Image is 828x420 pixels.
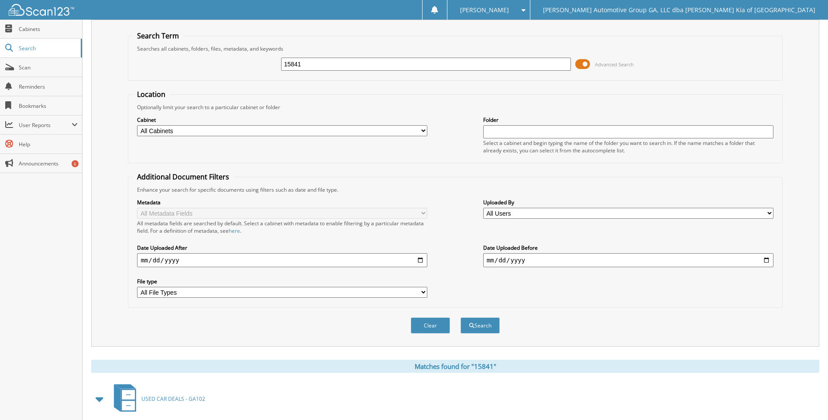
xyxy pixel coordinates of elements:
span: USED CAR DEALS - GA102 [141,395,205,403]
label: Metadata [137,199,427,206]
span: Bookmarks [19,102,78,110]
input: end [483,253,773,267]
span: User Reports [19,121,72,129]
span: Advanced Search [595,61,634,68]
a: USED CAR DEALS - GA102 [109,382,205,416]
span: Scan [19,64,78,71]
button: Clear [411,317,450,334]
span: [PERSON_NAME] Automotive Group GA, LLC dba [PERSON_NAME] Kia of [GEOGRAPHIC_DATA] [543,7,815,13]
div: Searches all cabinets, folders, files, metadata, and keywords [133,45,777,52]
span: Help [19,141,78,148]
img: scan123-logo-white.svg [9,4,74,16]
label: Uploaded By [483,199,773,206]
div: Enhance your search for specific documents using filters such as date and file type. [133,186,777,193]
legend: Additional Document Filters [133,172,234,182]
div: Optionally limit your search to a particular cabinet or folder [133,103,777,111]
a: here [229,227,240,234]
span: Announcements [19,160,78,167]
span: Search [19,45,76,52]
span: [PERSON_NAME] [460,7,509,13]
label: Date Uploaded After [137,244,427,251]
legend: Location [133,90,170,99]
input: start [137,253,427,267]
label: Folder [483,116,773,124]
label: Cabinet [137,116,427,124]
button: Search [460,317,500,334]
label: Date Uploaded Before [483,244,773,251]
label: File type [137,278,427,285]
span: Cabinets [19,25,78,33]
div: Select a cabinet and begin typing the name of the folder you want to search in. If the name match... [483,139,773,154]
div: 6 [72,160,79,167]
legend: Search Term [133,31,183,41]
div: All metadata fields are searched by default. Select a cabinet with metadata to enable filtering b... [137,220,427,234]
div: Matches found for "15841" [91,360,819,373]
span: Reminders [19,83,78,90]
iframe: Chat Widget [784,378,828,420]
